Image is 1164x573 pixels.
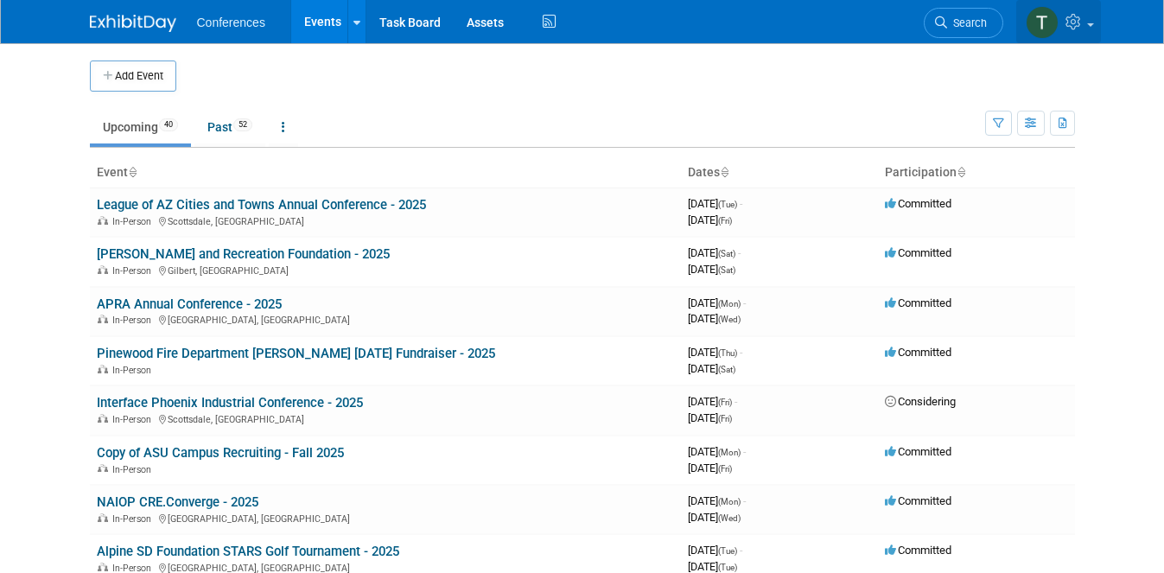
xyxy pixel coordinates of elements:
span: (Sat) [718,265,735,275]
span: (Mon) [718,299,741,309]
img: In-Person Event [98,563,108,571]
div: [GEOGRAPHIC_DATA], [GEOGRAPHIC_DATA] [97,511,674,525]
span: (Tue) [718,200,737,209]
span: [DATE] [688,462,732,474]
span: [DATE] [688,511,741,524]
a: Upcoming40 [90,111,191,143]
span: [DATE] [688,197,742,210]
img: In-Person Event [98,464,108,473]
span: [DATE] [688,445,746,458]
span: Committed [885,246,951,259]
img: Tiffany Ellington [1026,6,1059,39]
span: [DATE] [688,494,746,507]
div: Scottsdale, [GEOGRAPHIC_DATA] [97,213,674,227]
th: Participation [878,158,1075,188]
a: Sort by Participation Type [957,165,965,179]
span: [DATE] [688,263,735,276]
div: Gilbert, [GEOGRAPHIC_DATA] [97,263,674,277]
span: (Mon) [718,497,741,506]
span: [DATE] [688,560,737,573]
span: 52 [233,118,252,131]
span: [DATE] [688,246,741,259]
span: In-Person [112,265,156,277]
span: (Fri) [718,398,732,407]
span: Committed [885,296,951,309]
span: Search [947,16,987,29]
button: Add Event [90,60,176,92]
span: [DATE] [688,395,737,408]
span: Committed [885,494,951,507]
span: (Tue) [718,563,737,572]
span: - [743,445,746,458]
a: APRA Annual Conference - 2025 [97,296,282,312]
a: League of AZ Cities and Towns Annual Conference - 2025 [97,197,426,213]
a: Sort by Event Name [128,165,137,179]
span: - [743,296,746,309]
span: 40 [159,118,178,131]
span: (Mon) [718,448,741,457]
span: In-Person [112,315,156,326]
span: In-Person [112,464,156,475]
span: (Thu) [718,348,737,358]
img: In-Person Event [98,265,108,274]
span: (Fri) [718,216,732,226]
span: (Sat) [718,249,735,258]
span: (Fri) [718,414,732,423]
a: Search [924,8,1003,38]
span: In-Person [112,414,156,425]
a: [PERSON_NAME] and Recreation Foundation - 2025 [97,246,390,262]
span: Considering [885,395,956,408]
img: In-Person Event [98,365,108,373]
span: In-Person [112,216,156,227]
span: In-Person [112,365,156,376]
th: Event [90,158,681,188]
span: (Fri) [718,464,732,474]
span: Committed [885,544,951,557]
span: [DATE] [688,411,732,424]
img: In-Person Event [98,315,108,323]
img: ExhibitDay [90,15,176,32]
span: [DATE] [688,346,742,359]
a: Past52 [194,111,265,143]
span: - [738,246,741,259]
a: Interface Phoenix Industrial Conference - 2025 [97,395,363,411]
span: [DATE] [688,544,742,557]
img: In-Person Event [98,513,108,522]
a: NAIOP CRE.Converge - 2025 [97,494,258,510]
span: - [740,544,742,557]
th: Dates [681,158,878,188]
span: Committed [885,445,951,458]
span: [DATE] [688,312,741,325]
span: In-Person [112,513,156,525]
span: - [743,494,746,507]
span: (Tue) [718,546,737,556]
div: Scottsdale, [GEOGRAPHIC_DATA] [97,411,674,425]
span: (Wed) [718,315,741,324]
span: - [740,197,742,210]
img: In-Person Event [98,414,108,423]
span: [DATE] [688,213,732,226]
span: (Wed) [718,513,741,523]
span: Committed [885,346,951,359]
span: (Sat) [718,365,735,374]
a: Alpine SD Foundation STARS Golf Tournament - 2025 [97,544,399,559]
span: [DATE] [688,362,735,375]
a: Copy of ASU Campus Recruiting - Fall 2025 [97,445,344,461]
span: Committed [885,197,951,210]
span: Conferences [197,16,265,29]
span: - [740,346,742,359]
a: Sort by Start Date [720,165,728,179]
img: In-Person Event [98,216,108,225]
div: [GEOGRAPHIC_DATA], [GEOGRAPHIC_DATA] [97,312,674,326]
a: Pinewood Fire Department [PERSON_NAME] [DATE] Fundraiser - 2025 [97,346,495,361]
span: - [735,395,737,408]
span: [DATE] [688,296,746,309]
